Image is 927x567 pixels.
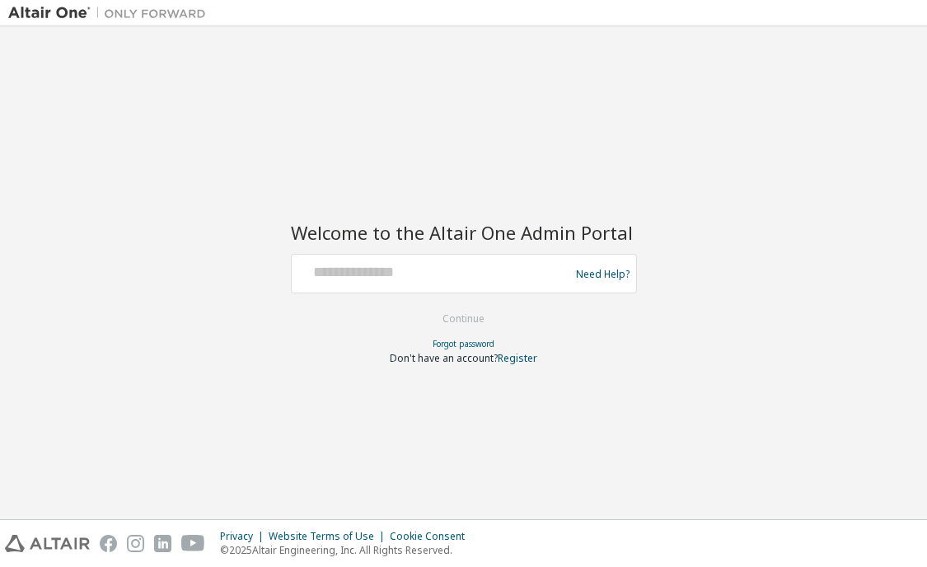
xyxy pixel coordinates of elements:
[5,535,90,552] img: altair_logo.svg
[100,535,117,552] img: facebook.svg
[269,530,390,543] div: Website Terms of Use
[8,5,214,21] img: Altair One
[154,535,171,552] img: linkedin.svg
[576,274,630,274] a: Need Help?
[390,530,475,543] div: Cookie Consent
[498,351,537,365] a: Register
[127,535,144,552] img: instagram.svg
[291,221,637,244] h2: Welcome to the Altair One Admin Portal
[433,338,494,349] a: Forgot password
[390,351,498,365] span: Don't have an account?
[220,530,269,543] div: Privacy
[220,543,475,557] p: © 2025 Altair Engineering, Inc. All Rights Reserved.
[181,535,205,552] img: youtube.svg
